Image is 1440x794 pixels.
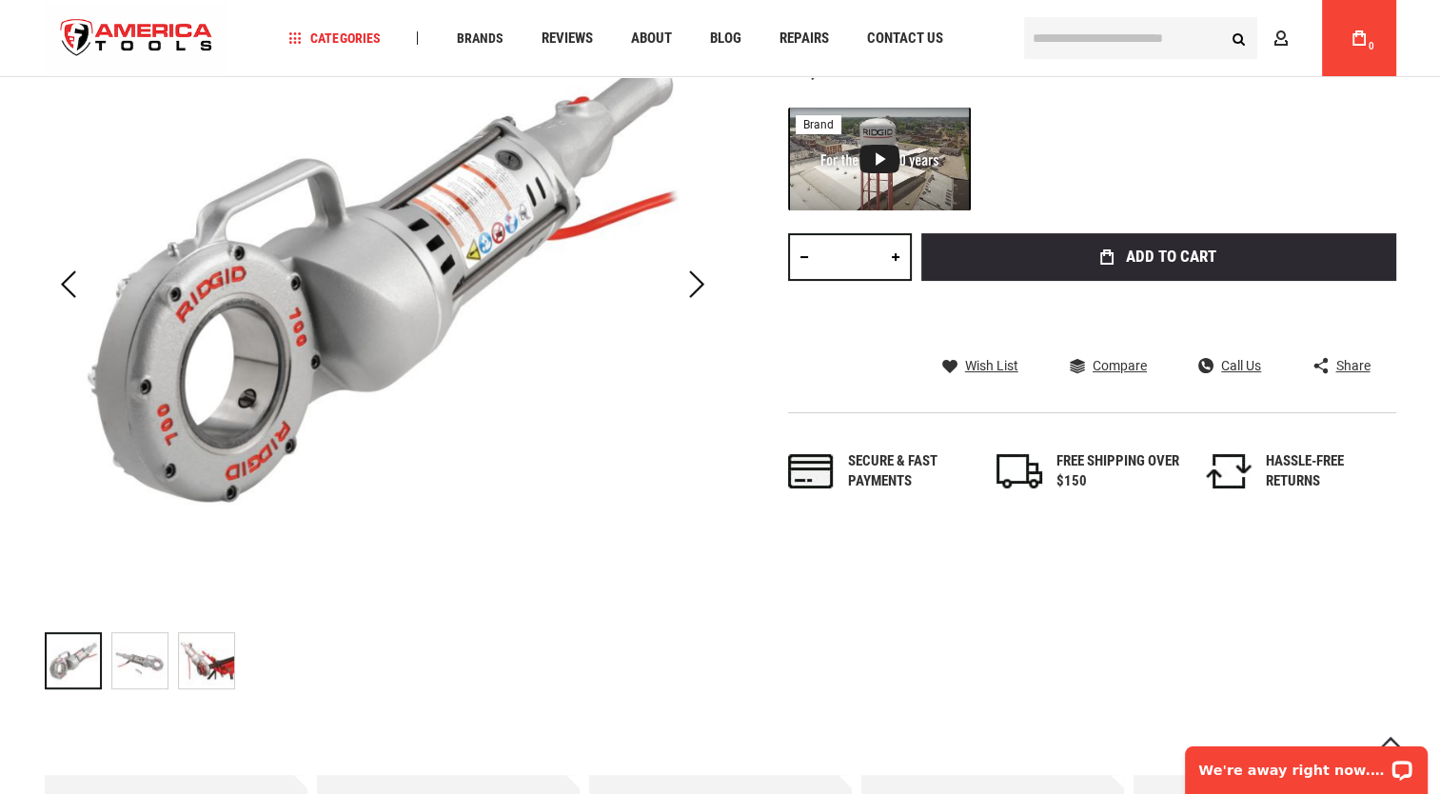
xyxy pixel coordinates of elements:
a: Contact Us [858,26,951,51]
a: Compare [1070,357,1147,374]
button: Search [1221,20,1257,56]
iframe: Secure express checkout frame [917,287,1400,342]
a: About [621,26,680,51]
img: RIDGID 41935 700 POWER DRIVE [179,633,234,688]
span: Call Us [1221,359,1261,372]
div: Secure & fast payments [848,451,972,492]
a: Blog [700,26,749,51]
div: RIDGID 41935 700 POWER DRIVE [111,623,178,699]
img: payments [788,454,834,488]
span: Brands [456,31,503,45]
span: Contact Us [866,31,942,46]
span: Repairs [779,31,828,46]
a: Categories [280,26,388,51]
iframe: LiveChat chat widget [1173,734,1440,794]
a: Repairs [770,26,837,51]
span: Wish List [965,359,1018,372]
a: Reviews [532,26,601,51]
span: Reviews [541,31,592,46]
span: Share [1335,359,1370,372]
span: 0 [1369,41,1374,51]
a: Wish List [942,357,1018,374]
img: America Tools [45,3,229,74]
span: Blog [709,31,740,46]
a: store logo [45,3,229,74]
div: RIDGID 41935 700 POWER DRIVE [178,623,235,699]
img: returns [1206,454,1252,488]
a: Call Us [1198,357,1261,374]
span: Compare [1093,359,1147,372]
img: RIDGID 41935 700 POWER DRIVE [112,633,168,688]
div: RIDGID 41935 700 POWER DRIVE [45,623,111,699]
button: Add to Cart [921,233,1396,281]
img: shipping [996,454,1042,488]
span: About [630,31,671,46]
div: FREE SHIPPING OVER $150 [1056,451,1180,492]
span: Categories [288,31,380,45]
a: Brands [447,26,511,51]
div: HASSLE-FREE RETURNS [1266,451,1390,492]
span: Add to Cart [1126,248,1216,265]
